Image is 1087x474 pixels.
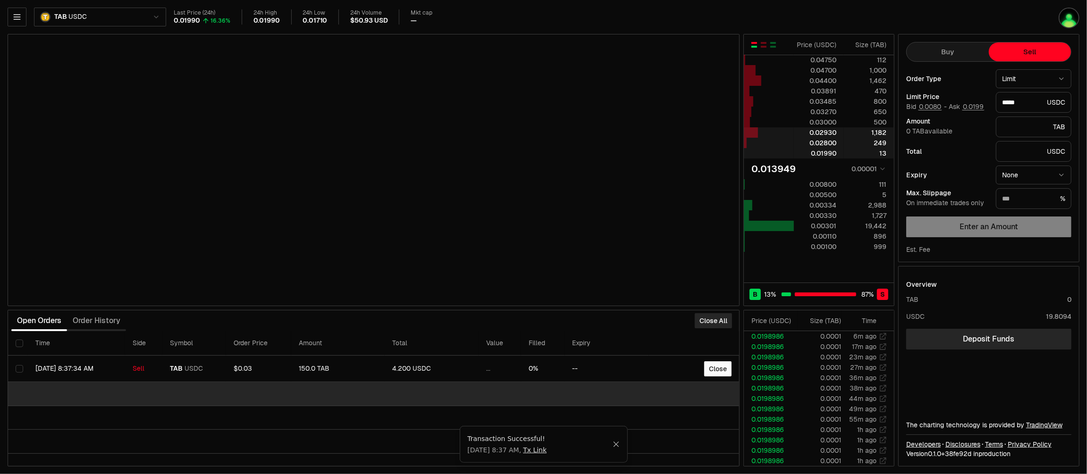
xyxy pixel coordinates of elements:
span: $0.03 [234,364,252,373]
div: 19.8094 [1046,312,1071,321]
div: Price ( USDC ) [794,40,836,50]
time: 1h ago [857,436,876,444]
th: Total [385,331,479,356]
div: 500 [844,117,886,127]
div: Expiry [906,172,988,178]
div: 5 [844,190,886,200]
div: 0.00330 [794,211,836,220]
div: 0.00500 [794,190,836,200]
span: B [753,290,758,299]
div: 249 [844,138,886,148]
div: 0.02930 [794,128,836,137]
td: 0.0001 [798,435,842,445]
button: Show Buy and Sell Orders [750,41,758,49]
div: Last Price (24h) [174,9,230,17]
button: Show Sell Orders Only [760,41,767,49]
td: 0.0198986 [744,445,798,456]
td: 0.0198986 [744,352,798,362]
button: None [996,166,1071,184]
div: Transaction Successful! [468,434,613,443]
div: 0.00301 [794,221,836,231]
div: 0.04400 [794,76,836,85]
button: Order History [67,311,126,330]
div: 0.04700 [794,66,836,75]
div: 24h Low [303,9,328,17]
th: Filled [521,331,565,356]
time: 27m ago [850,363,876,372]
div: Total [906,148,988,155]
div: Max. Slippage [906,190,988,196]
button: 0.00001 [849,163,886,175]
td: 0.0198986 [744,362,798,373]
div: Amount [906,118,988,125]
div: % [996,188,1071,209]
span: TAB [54,13,67,21]
div: 999 [844,242,886,251]
th: Value [479,331,521,356]
button: Close [613,441,620,448]
time: 55m ago [849,415,876,424]
div: 0 [1067,295,1071,304]
div: 1,462 [844,76,886,85]
td: 0.0198986 [744,424,798,435]
div: 150.0 TAB [299,365,378,373]
div: 1,000 [844,66,886,75]
div: 111 [844,180,886,189]
div: Size ( TAB ) [805,316,841,325]
div: USDC [996,141,1071,162]
time: 36m ago [849,374,876,382]
td: 0.0198986 [744,404,798,414]
td: 0.0001 [798,445,842,456]
div: 16.36% [211,17,230,25]
div: The charting technology is provided by [906,420,1071,430]
td: 0.0198986 [744,393,798,404]
div: 0.01990 [253,17,280,25]
div: Sell [133,365,155,373]
div: 0.00800 [794,180,836,189]
time: 1h ago [857,457,876,465]
div: On immediate trades only [906,199,988,208]
time: 6m ago [853,332,876,341]
div: 0.01990 [794,149,836,158]
time: 38m ago [850,384,876,392]
div: Price ( USDC ) [751,316,797,325]
th: Amount [291,331,385,356]
div: Mkt cap [411,9,432,17]
div: 13 [844,149,886,158]
div: 19,442 [844,221,886,231]
div: — [411,17,417,25]
div: $50.93 USD [350,17,388,25]
button: 0.0199 [962,103,985,110]
time: 49m ago [849,405,876,413]
span: Bid - [906,103,947,111]
div: Order Type [906,75,988,82]
div: 0.01990 [174,17,200,25]
span: S [880,290,885,299]
td: 0.0001 [798,424,842,435]
img: TAB Logo [41,13,50,21]
span: USDC [68,13,86,21]
button: Open Orders [11,311,67,330]
a: Privacy Policy [1008,440,1052,449]
div: 112 [844,55,886,65]
button: Show Buy Orders Only [769,41,777,49]
div: 1,182 [844,128,886,137]
td: 0.0198986 [744,435,798,445]
div: TAB [906,295,918,304]
div: USDC [906,312,925,321]
div: Limit Price [906,93,988,100]
time: 23m ago [849,353,876,361]
button: Sell [989,42,1071,61]
th: Symbol [162,331,226,356]
button: Buy [907,42,989,61]
a: TradingView [1026,421,1062,429]
div: 1,727 [844,211,886,220]
div: ... [486,365,514,373]
span: 87 % [861,290,874,299]
time: 1h ago [857,425,876,434]
td: 0.0198986 [744,414,798,424]
td: 0.0001 [798,404,842,414]
div: 24h High [253,9,280,17]
div: Overview [906,280,937,289]
div: 0.03891 [794,86,836,96]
